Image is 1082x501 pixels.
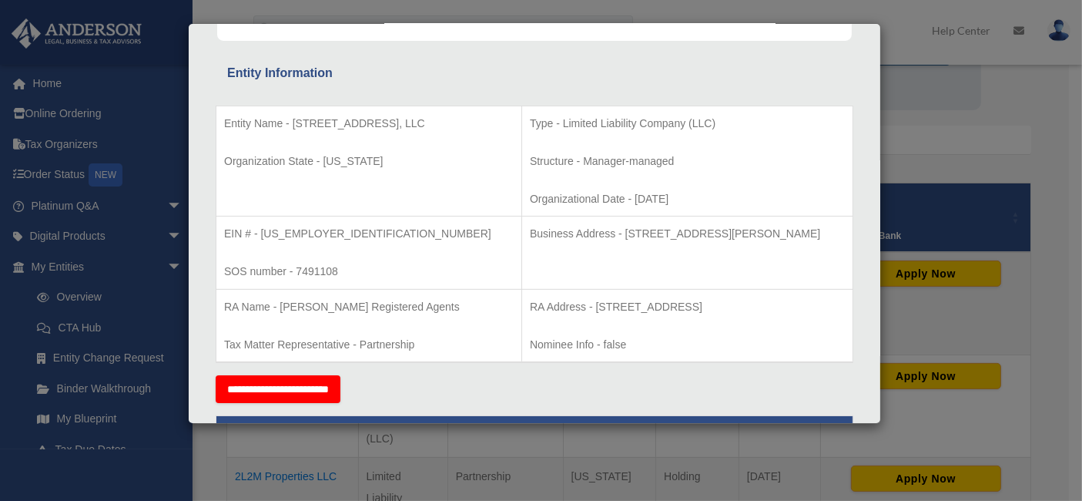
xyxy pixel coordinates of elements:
p: Tax Matter Representative - Partnership [224,335,514,355]
p: Structure - Manager-managed [530,152,845,171]
p: RA Name - [PERSON_NAME] Registered Agents [224,298,514,317]
p: Nominee Info - false [530,335,845,355]
p: SOS number - 7491108 [224,262,514,281]
p: Organizational Date - [DATE] [530,190,845,209]
p: EIN # - [US_EMPLOYER_IDENTIFICATION_NUMBER] [224,224,514,244]
p: Type - Limited Liability Company (LLC) [530,114,845,133]
th: Tax Information [216,416,853,454]
p: Organization State - [US_STATE] [224,152,514,171]
p: Entity Name - [STREET_ADDRESS], LLC [224,114,514,133]
p: Business Address - [STREET_ADDRESS][PERSON_NAME] [530,224,845,244]
div: Entity Information [227,62,842,84]
p: RA Address - [STREET_ADDRESS] [530,298,845,317]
